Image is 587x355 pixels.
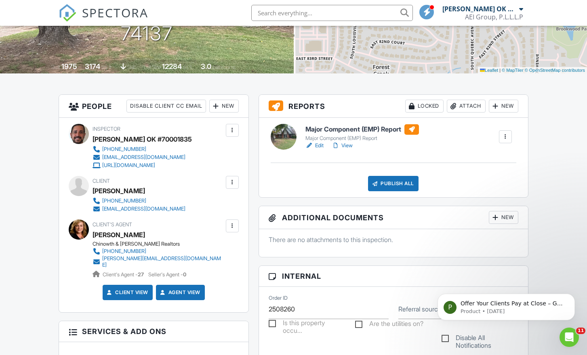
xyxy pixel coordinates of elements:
[269,294,288,302] label: Order ID
[82,4,148,21] span: SPECTORA
[212,64,236,70] span: bathrooms
[85,62,100,71] div: 3174
[576,328,585,334] span: 11
[398,305,442,313] label: Referral source
[159,288,200,297] a: Agent View
[442,5,517,13] div: [PERSON_NAME] OK #70001835
[93,247,223,255] a: [PHONE_NUMBER]
[93,153,185,161] a: [EMAIL_ADDRESS][DOMAIN_NAME]
[332,142,353,150] a: View
[480,68,498,73] a: Leaflet
[93,255,223,268] a: [PERSON_NAME][EMAIL_ADDRESS][DOMAIN_NAME]
[126,100,206,113] div: Disable Client CC Email
[101,64,113,70] span: sq. ft.
[305,135,419,142] div: Major Component (EMP) Report
[93,221,132,228] span: Client's Agent
[127,64,136,70] span: slab
[93,197,185,205] a: [PHONE_NUMBER]
[259,95,528,118] h3: Reports
[93,145,185,153] a: [PHONE_NUMBER]
[525,68,585,73] a: © OpenStreetMap contributors
[305,124,419,142] a: Major Component (EMP) Report Major Component (EMP) Report
[102,146,146,152] div: [PHONE_NUMBER]
[259,266,528,287] h3: Internal
[305,124,419,135] h6: Major Component (EMP) Report
[61,62,77,71] div: 1975
[102,154,185,161] div: [EMAIL_ADDRESS][DOMAIN_NAME]
[442,334,518,344] label: Disable All Notifications
[489,211,518,224] div: New
[93,241,230,247] div: Chinowth & [PERSON_NAME] Realtors
[162,62,182,71] div: 12284
[447,100,486,113] div: Attach
[305,142,324,150] a: Edit
[93,161,185,169] a: [URL][DOMAIN_NAME]
[59,11,148,28] a: SPECTORA
[103,271,145,278] span: Client's Agent -
[105,288,148,297] a: Client View
[93,229,145,241] a: [PERSON_NAME]
[102,248,146,255] div: [PHONE_NUMBER]
[201,62,211,71] div: 3.0
[59,95,248,118] h3: People
[59,321,248,342] h3: Services & Add ons
[102,198,146,204] div: [PHONE_NUMBER]
[102,206,185,212] div: [EMAIL_ADDRESS][DOMAIN_NAME]
[93,126,120,132] span: Inspector
[59,4,76,22] img: The Best Home Inspection Software - Spectora
[51,64,60,70] span: Built
[368,176,419,191] div: Publish All
[269,319,345,329] label: Is this property occupied?
[93,178,110,184] span: Client
[425,277,587,333] iframe: Intercom notifications message
[560,328,579,347] iframe: Intercom live chat
[405,100,444,113] div: Locked
[465,13,523,21] div: AEI Group, P.L.L.L.P
[489,100,518,113] div: New
[144,64,161,70] span: Lot Size
[259,206,528,229] h3: Additional Documents
[93,133,192,145] div: [PERSON_NAME] OK #70001835
[209,100,239,113] div: New
[138,271,144,278] strong: 27
[102,162,155,169] div: [URL][DOMAIN_NAME]
[183,64,193,70] span: sq.ft.
[251,5,413,21] input: Search everything...
[93,205,185,213] a: [EMAIL_ADDRESS][DOMAIN_NAME]
[93,185,145,197] div: [PERSON_NAME]
[499,68,501,73] span: |
[102,255,223,268] div: [PERSON_NAME][EMAIL_ADDRESS][DOMAIN_NAME]
[502,68,524,73] a: © MapTiler
[183,271,186,278] strong: 0
[269,235,518,244] p: There are no attachments to this inspection.
[355,320,423,330] label: Are the utilities on?
[148,271,186,278] span: Seller's Agent -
